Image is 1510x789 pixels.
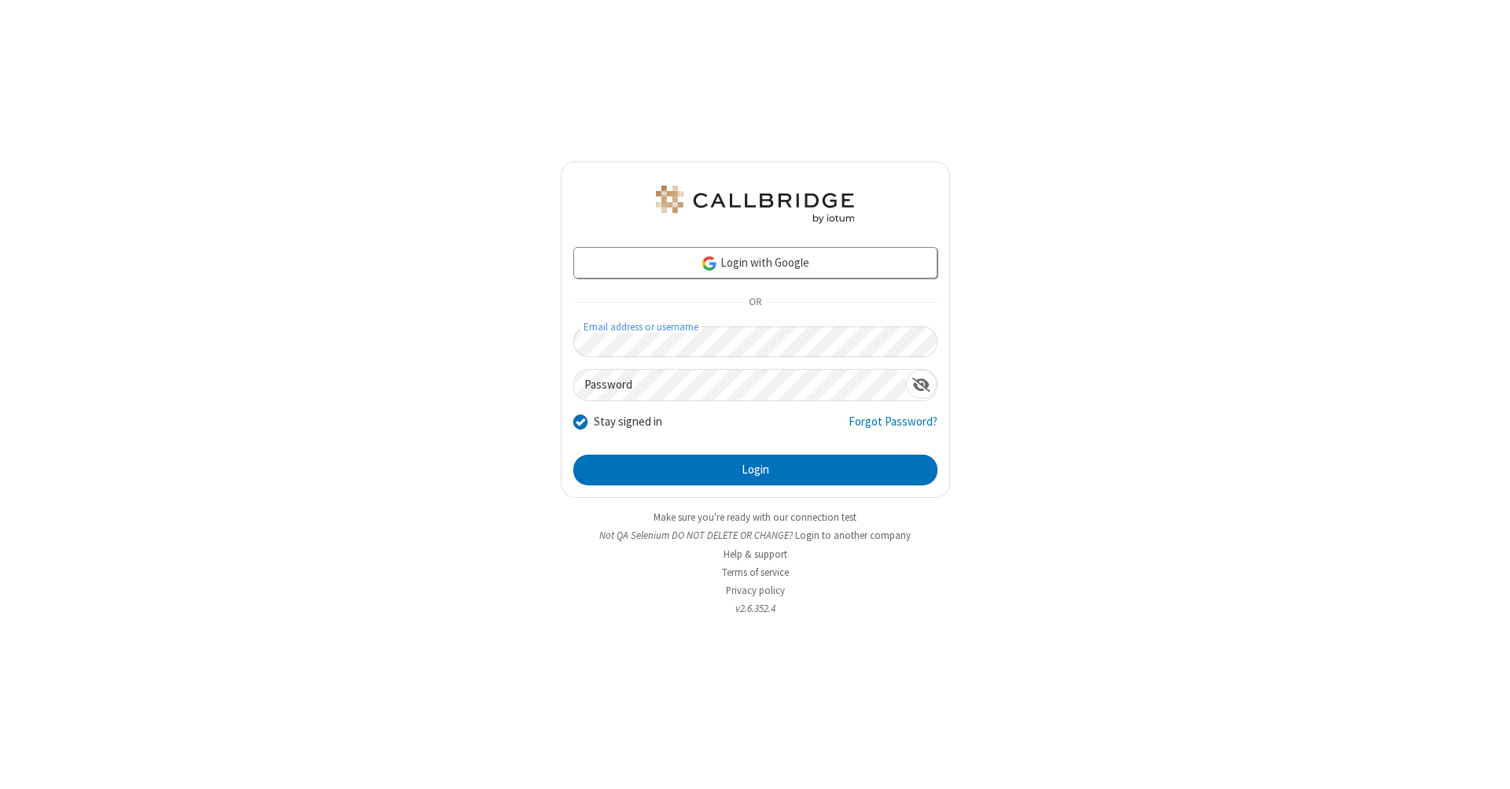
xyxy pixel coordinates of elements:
button: Login [573,455,937,486]
label: Stay signed in [594,413,662,431]
div: Show password [906,370,937,399]
input: Email address or username [573,326,937,357]
a: Privacy policy [726,584,785,597]
li: Not QA Selenium DO NOT DELETE OR CHANGE? [561,528,950,543]
img: QA Selenium DO NOT DELETE OR CHANGE [653,186,857,223]
a: Login with Google [573,247,937,278]
li: v2.6.352.4 [561,601,950,616]
span: OR [742,292,768,314]
img: google-icon.png [701,255,718,272]
a: Terms of service [722,566,789,579]
a: Help & support [724,548,787,561]
a: Make sure you're ready with our connection test [654,511,856,524]
a: Forgot Password? [849,413,937,443]
input: Password [574,370,906,400]
button: Login to another company [795,528,911,543]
